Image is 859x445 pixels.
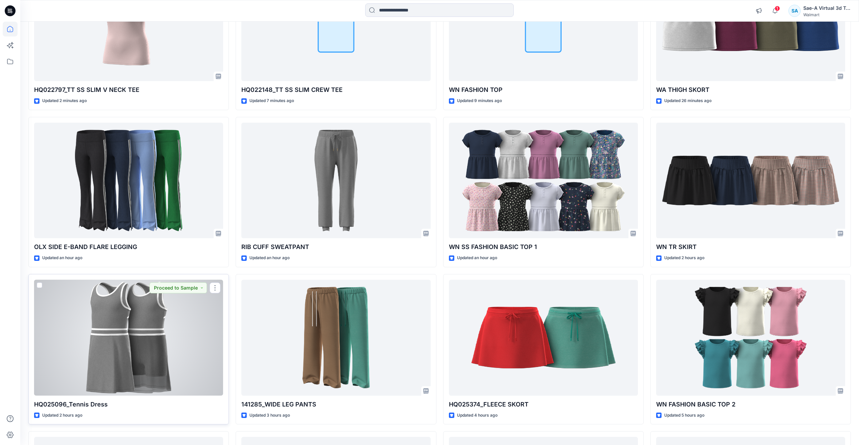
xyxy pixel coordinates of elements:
p: Updated an hour ago [42,254,82,262]
a: RIB CUFF SWEATPANT [241,123,430,239]
p: OLX SIDE E-BAND FLARE LEGGING [34,242,223,252]
p: WN FASHION TOP [449,85,638,95]
span: 1 [775,6,780,11]
p: HQ022797_TT SS SLIM V NECK TEE [34,85,223,95]
p: Updated 2 hours ago [42,412,82,419]
div: Sae-A Virtual 3d Team [803,4,851,12]
p: 141285_WIDE LEG PANTS [241,400,430,409]
a: HQ025096_Tennis Dress [34,280,223,396]
p: HQ025096_Tennis Dress [34,400,223,409]
p: HQ022148_TT SS SLIM CREW TEE [241,85,430,95]
p: RIB CUFF SWEATPANT [241,242,430,252]
p: Updated 5 hours ago [664,412,704,419]
p: WN SS FASHION BASIC TOP 1 [449,242,638,252]
a: 141285_WIDE LEG PANTS [241,280,430,396]
p: Updated 26 minutes ago [664,97,712,104]
p: Updated 3 hours ago [249,412,290,419]
a: WN SS FASHION BASIC TOP 1 [449,123,638,239]
a: WN TR SKIRT [656,123,845,239]
p: Updated 2 hours ago [664,254,704,262]
div: SA [788,5,801,17]
a: HQ025374_FLEECE SKORT [449,280,638,396]
p: Updated 9 minutes ago [457,97,502,104]
a: WN FASHION BASIC TOP 2 [656,280,845,396]
p: Updated an hour ago [249,254,290,262]
p: Updated an hour ago [457,254,497,262]
p: WA THIGH SKORT [656,85,845,95]
p: Updated 7 minutes ago [249,97,294,104]
p: HQ025374_FLEECE SKORT [449,400,638,409]
div: Walmart [803,12,851,17]
p: WN FASHION BASIC TOP 2 [656,400,845,409]
p: WN TR SKIRT [656,242,845,252]
p: Updated 2 minutes ago [42,97,87,104]
p: Updated 4 hours ago [457,412,498,419]
a: OLX SIDE E-BAND FLARE LEGGING [34,123,223,239]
